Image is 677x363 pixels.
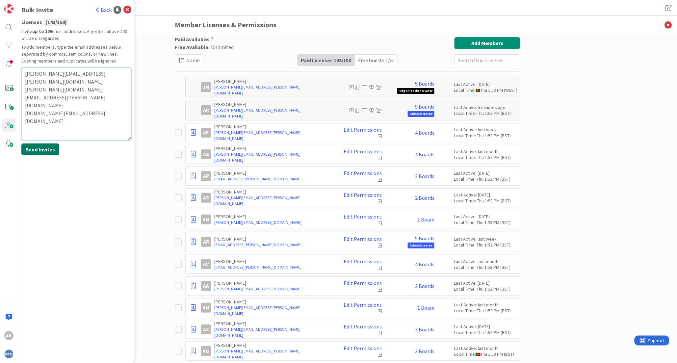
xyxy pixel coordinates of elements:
[201,303,211,313] div: AM
[454,351,517,357] div: Local Time: Thu 1:53 PM (BST)
[454,329,517,335] div: Local Time: Thu 1:53 PM (BST)
[211,36,213,42] span: 7
[344,214,382,220] a: Edit Permissions
[214,258,329,264] p: [PERSON_NAME]
[455,54,520,66] input: Search Paid Licenses...
[14,1,30,9] span: Support
[201,346,211,356] div: AG
[214,305,329,317] a: [PERSON_NAME][EMAIL_ADDRESS][PERSON_NAME][DOMAIN_NAME]
[21,28,131,42] div: Invite email addresses. Any email above 100 will be disregarded.
[415,235,434,241] a: 5 Boards
[415,261,434,267] a: 4 Boards
[454,302,517,308] div: Last Active: last month
[454,81,517,87] div: Last Active: [DATE]
[214,130,329,142] a: [PERSON_NAME][EMAIL_ADDRESS][PERSON_NAME][DOMAIN_NAME]
[214,242,329,248] a: [EMAIL_ADDRESS][PERSON_NAME][DOMAIN_NAME]
[214,326,329,338] a: [PERSON_NAME][EMAIL_ADDRESS][PERSON_NAME][DOMAIN_NAME]
[408,111,434,117] span: Administrator
[454,236,517,242] div: Last Active: last week
[454,110,517,116] div: Local Time: Thu 1:53 PM (BST)
[214,342,329,348] p: [PERSON_NAME]
[355,55,397,66] div: Free Guests 1 / ∞
[214,236,329,242] p: [PERSON_NAME]
[476,89,480,92] img: pt.png
[214,101,329,107] p: [PERSON_NAME]
[214,151,329,163] a: [PERSON_NAME][EMAIL_ADDRESS][PERSON_NAME][DOMAIN_NAME]
[201,171,211,181] div: AP
[454,104,517,110] div: Last Active: 5 minutes ago
[214,264,329,270] a: [EMAIL_ADDRESS][PERSON_NAME][DOMAIN_NAME]
[201,128,211,138] div: AF
[201,82,211,92] div: JM
[214,145,329,151] p: [PERSON_NAME]
[454,198,517,204] div: Local Time: Thu 1:53 PM (BST)
[211,44,234,50] span: Unlimited
[201,281,211,291] div: AA
[415,130,434,136] a: 4 Boards
[415,195,434,201] a: 2 Boards
[4,331,13,340] div: AR
[454,127,517,133] div: Last Active: last week
[214,286,329,292] a: [PERSON_NAME][EMAIL_ADDRESS][DOMAIN_NAME]
[214,124,329,130] p: [PERSON_NAME]
[454,192,517,198] div: Last Active: [DATE]
[454,133,517,139] div: Local Time: Thu 1:53 PM (BST)
[201,237,211,247] div: AR
[344,192,382,198] a: Edit Permissions
[201,215,211,224] div: AM
[344,127,382,133] a: Edit Permissions
[408,243,434,248] span: Administrator
[175,44,210,50] span: Free Available:
[21,18,42,26] span: Licenses
[214,299,329,305] p: [PERSON_NAME]
[415,151,434,157] a: 4 Boards
[175,36,209,42] span: Paid Available:
[454,154,517,160] div: Local Time: Thu 1:53 PM (BST)
[415,173,434,179] a: 2 Boards
[201,193,211,203] div: AS
[454,242,517,248] div: Local Time: Thu 1:53 PM (BST)
[454,170,517,176] div: Last Active: [DATE]
[214,280,329,286] p: [PERSON_NAME]
[344,236,382,242] a: Edit Permissions
[44,18,68,26] div: ( 143 / 150 )
[4,350,13,359] img: avatar
[21,68,131,140] textarea: [PERSON_NAME][EMAIL_ADDRESS][PERSON_NAME][DOMAIN_NAME] [PERSON_NAME][DOMAIN_NAME][EMAIL_ADDRESS][...
[415,326,434,332] a: 3 Boards
[344,280,382,286] a: Edit Permissions
[415,348,434,354] a: 3 Boards
[397,88,434,94] span: Organization Owner
[175,16,520,34] h3: Member Licenses & Permissions
[454,345,517,351] div: Last Active: last month
[201,149,211,159] div: AS
[454,264,517,270] div: Local Time: Thu 1:53 PM (BST)
[214,220,329,225] a: [PERSON_NAME][EMAIL_ADDRESS][DOMAIN_NAME]
[96,6,112,14] a: Back
[344,258,382,264] a: Edit Permissions
[214,84,329,96] a: [PERSON_NAME][EMAIL_ADDRESS][PERSON_NAME][DOMAIN_NAME]
[415,283,434,289] a: 3 Boards
[21,5,53,15] div: Bulk Invite
[344,302,382,308] a: Edit Permissions
[4,4,13,13] img: Visit kanbanzone.com
[344,345,382,351] a: Edit Permissions
[298,55,355,66] div: Paid Licenses 143 / 150
[344,148,382,154] a: Edit Permissions
[417,217,434,222] a: 1 Board
[454,258,517,264] div: Last Active: last month
[454,176,517,182] div: Local Time: Thu 1:53 PM (BST)
[214,348,329,360] a: [PERSON_NAME][EMAIL_ADDRESS][PERSON_NAME][DOMAIN_NAME]
[32,28,52,34] b: up to 100
[454,214,517,220] div: Last Active: [DATE]
[21,44,131,65] div: To add members, type the email addresses below, separated by commas, semicolons, or new lines. Ex...
[415,81,434,87] a: 5 Boards
[476,353,480,356] img: pt.png
[455,37,520,49] button: Add Members
[454,324,517,329] div: Last Active: [DATE]
[201,105,211,115] div: AR
[214,176,329,182] a: [EMAIL_ADDRESS][PERSON_NAME][DOMAIN_NAME]
[454,148,517,154] div: Last Active: last month
[175,54,203,66] button: Name
[201,324,211,334] div: AC
[344,170,382,176] a: Edit Permissions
